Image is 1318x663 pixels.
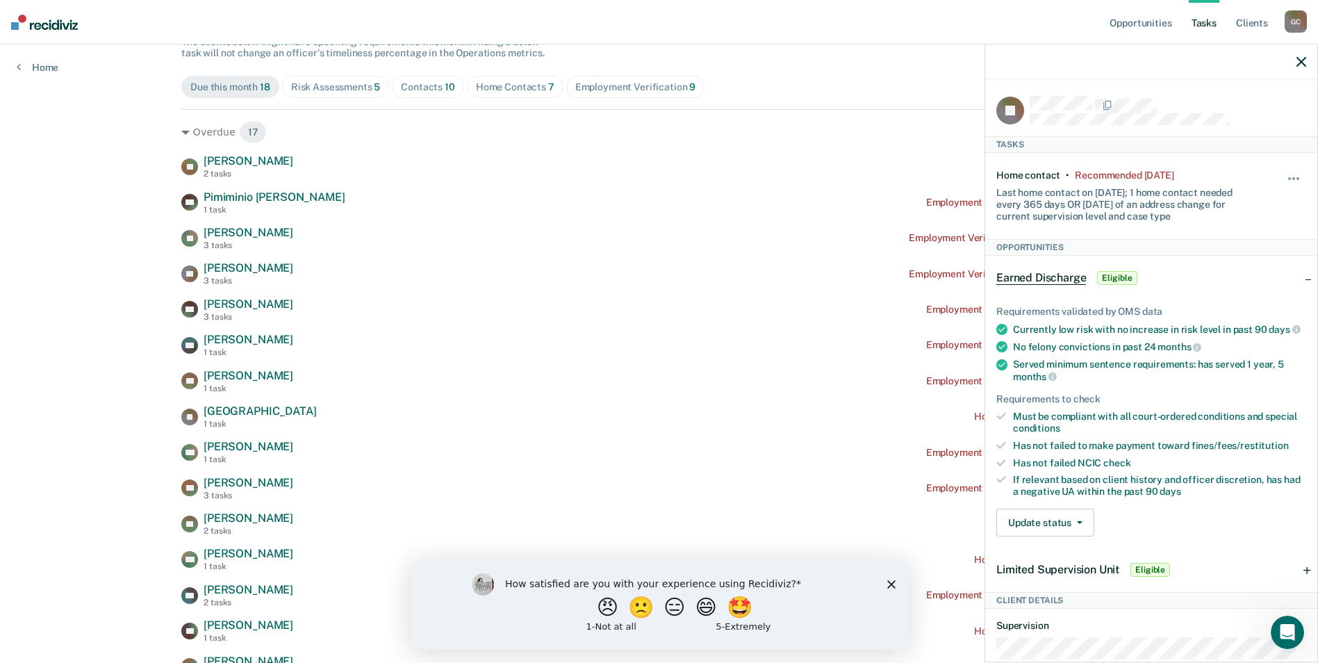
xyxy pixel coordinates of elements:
[204,312,293,322] div: 3 tasks
[204,169,293,179] div: 2 tasks
[926,447,1137,459] div: Employment Verification recommended [DATE]
[204,384,293,393] div: 1 task
[1103,457,1130,468] span: check
[1158,341,1201,352] span: months
[1066,170,1069,181] div: •
[190,81,270,93] div: Due this month
[1097,271,1137,285] span: Eligible
[181,121,1137,143] div: Overdue
[445,81,455,92] span: 10
[1285,10,1307,33] div: G C
[204,276,293,286] div: 3 tasks
[204,347,293,357] div: 1 task
[204,598,293,607] div: 2 tasks
[204,491,293,500] div: 3 tasks
[204,633,293,643] div: 1 task
[548,81,554,92] span: 7
[204,261,293,275] span: [PERSON_NAME]
[996,509,1094,537] button: Update status
[926,304,1137,316] div: Employment Verification recommended [DATE]
[1160,486,1180,497] span: days
[204,226,293,239] span: [PERSON_NAME]
[1271,616,1304,649] iframe: Intercom live chat
[1192,440,1289,451] span: fines/fees/restitution
[1269,324,1300,335] span: days
[11,15,78,30] img: Recidiviz
[1013,371,1057,382] span: months
[985,592,1317,609] div: Client Details
[1013,359,1306,382] div: Served minimum sentence requirements: has served 1 year, 5
[985,136,1317,153] div: Tasks
[974,554,1137,566] div: Home contact recommended [DATE]
[996,181,1255,222] div: Last home contact on [DATE]; 1 home contact needed every 365 days OR [DATE] of an address change ...
[926,339,1137,351] div: Employment Verification recommended [DATE]
[204,369,293,382] span: [PERSON_NAME]
[996,563,1119,576] span: Limited Supervision Unit
[181,36,545,59] span: The clients below might have upcoming requirements this month. Hiding a below task will not chang...
[204,333,293,346] span: [PERSON_NAME]
[204,562,293,571] div: 1 task
[1013,457,1306,469] div: Has not failed NCIC
[204,297,293,311] span: [PERSON_NAME]
[909,268,1137,280] div: Employment Verification recommended a year ago
[204,455,293,464] div: 1 task
[204,547,293,560] span: [PERSON_NAME]
[1130,563,1170,577] span: Eligible
[204,154,293,167] span: [PERSON_NAME]
[204,440,293,453] span: [PERSON_NAME]
[1013,323,1306,336] div: Currently low risk with no increase in risk level in past 90
[374,81,380,92] span: 5
[204,404,316,418] span: [GEOGRAPHIC_DATA]
[17,61,58,74] a: Home
[204,205,345,215] div: 1 task
[204,476,293,489] span: [PERSON_NAME]
[204,583,293,596] span: [PERSON_NAME]
[909,232,1137,244] div: Employment Verification recommended a year ago
[411,559,908,649] iframe: Survey by Kim from Recidiviz
[204,511,293,525] span: [PERSON_NAME]
[260,81,270,92] span: 18
[926,482,1137,494] div: Employment Verification recommended [DATE]
[1013,423,1060,434] span: conditions
[1013,440,1306,452] div: Has not failed to make payment toward
[204,240,293,250] div: 3 tasks
[204,190,345,204] span: Pimiminio [PERSON_NAME]
[926,589,1137,601] div: Employment Verification recommended [DATE]
[689,81,695,92] span: 9
[985,256,1317,300] div: Earned DischargeEligible
[401,81,455,93] div: Contacts
[1013,341,1306,353] div: No felony convictions in past 24
[1013,474,1306,498] div: If relevant based on client history and officer discretion, has had a negative UA within the past 90
[996,393,1306,405] div: Requirements to check
[996,306,1306,318] div: Requirements validated by OMS data
[926,375,1137,387] div: Employment Verification recommended [DATE]
[996,170,1060,181] div: Home contact
[1075,170,1173,181] div: Recommended 8 months ago
[985,239,1317,256] div: Opportunities
[1013,411,1306,434] div: Must be compliant with all court-ordered conditions and special
[204,526,293,536] div: 2 tasks
[476,81,554,93] div: Home Contacts
[926,197,1137,208] div: Employment Verification recommended [DATE]
[974,411,1137,423] div: Home contact recommended [DATE]
[291,81,381,93] div: Risk Assessments
[575,81,696,93] div: Employment Verification
[204,619,293,632] span: [PERSON_NAME]
[985,548,1317,592] div: Limited Supervision UnitEligible
[974,625,1137,637] div: Home contact recommended [DATE]
[204,419,316,429] div: 1 task
[996,620,1306,632] dt: Supervision
[996,271,1086,285] span: Earned Discharge
[239,121,267,143] span: 17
